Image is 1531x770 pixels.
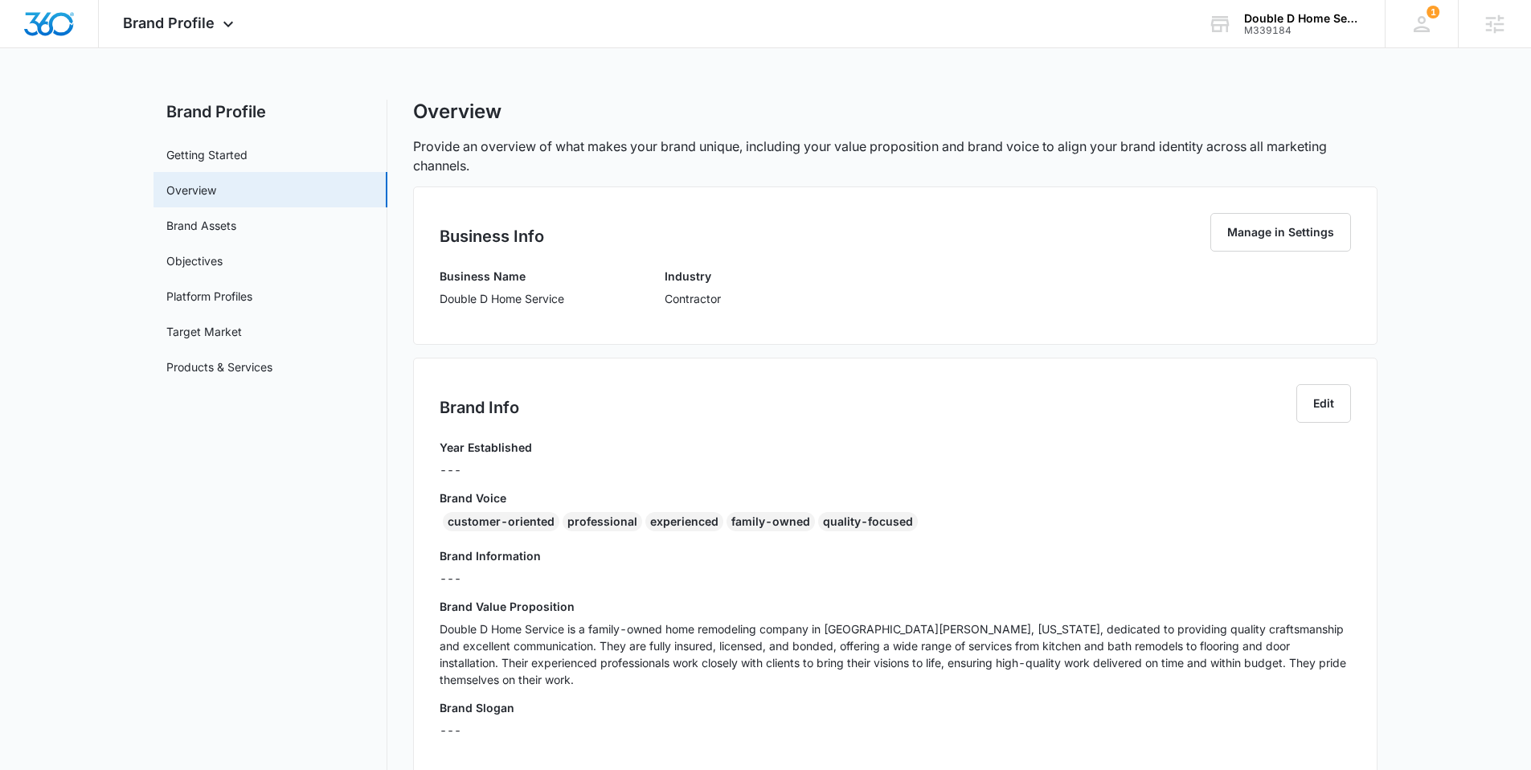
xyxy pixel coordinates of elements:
button: Edit [1296,384,1351,423]
a: Products & Services [166,358,272,375]
div: family-owned [727,512,815,531]
a: Target Market [166,323,242,340]
div: professional [563,512,642,531]
span: 1 [1427,6,1439,18]
p: Contractor [665,290,721,307]
div: experienced [645,512,723,531]
div: quality-focused [818,512,918,531]
p: Provide an overview of what makes your brand unique, including your value proposition and brand v... [413,137,1377,175]
div: notifications count [1427,6,1439,18]
a: Brand Assets [166,217,236,234]
a: Overview [166,182,216,199]
h3: Industry [665,268,721,285]
div: account id [1244,25,1361,36]
div: account name [1244,12,1361,25]
a: Objectives [166,252,223,269]
h3: Brand Value Proposition [440,598,1351,615]
h2: Brand Info [440,395,519,420]
span: Brand Profile [123,14,215,31]
h1: Overview [413,100,501,124]
h3: Year Established [440,439,532,456]
h2: Brand Profile [154,100,387,124]
p: Double D Home Service is a family-owned home remodeling company in [GEOGRAPHIC_DATA][PERSON_NAME]... [440,621,1351,688]
h3: Brand Slogan [440,699,1351,716]
button: Manage in Settings [1210,213,1351,252]
div: customer-oriented [443,512,559,531]
a: Getting Started [166,146,248,163]
p: --- [440,722,1351,739]
h3: Business Name [440,268,564,285]
p: Double D Home Service [440,290,564,307]
p: --- [440,570,1351,587]
h3: Brand Information [440,547,1351,564]
h3: Brand Voice [440,489,1351,506]
h2: Business Info [440,224,544,248]
a: Platform Profiles [166,288,252,305]
p: --- [440,461,532,478]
